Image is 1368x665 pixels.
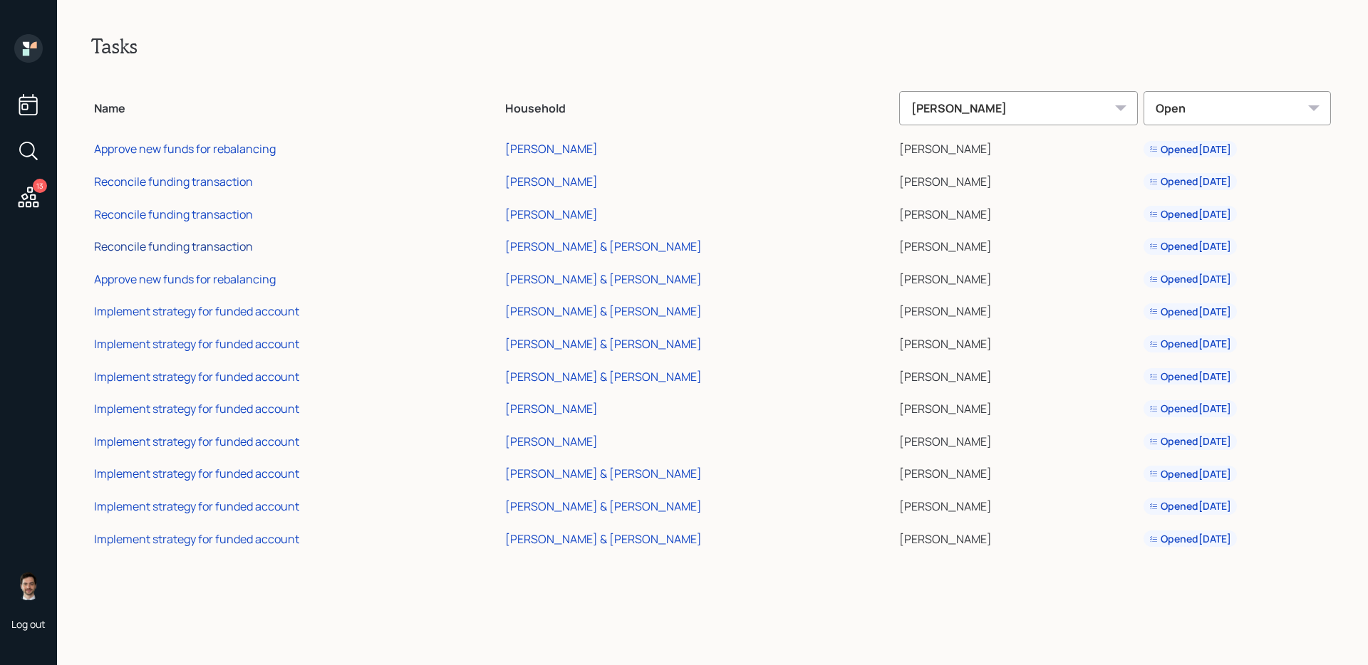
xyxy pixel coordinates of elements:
td: [PERSON_NAME] [896,325,1141,358]
div: [PERSON_NAME] [505,206,598,222]
div: Reconcile funding transaction [94,174,253,189]
div: Opened [DATE] [1149,272,1231,286]
div: Approve new funds for rebalancing [94,271,276,287]
div: Open [1144,91,1331,125]
div: Implement strategy for funded account [94,434,299,449]
div: Implement strategy for funded account [94,531,299,547]
div: Opened [DATE] [1149,499,1231,513]
div: [PERSON_NAME] & [PERSON_NAME] [505,369,702,384]
div: Implement strategy for funded account [94,466,299,481]
div: [PERSON_NAME] & [PERSON_NAME] [505,466,702,481]
div: Approve new funds for rebalancing [94,141,276,157]
div: Opened [DATE] [1149,337,1231,351]
th: Name [91,81,502,131]
td: [PERSON_NAME] [896,520,1141,553]
img: jonah-coleman-headshot.png [14,572,43,600]
div: [PERSON_NAME] [505,141,598,157]
div: [PERSON_NAME] & [PERSON_NAME] [505,271,702,287]
div: Implement strategy for funded account [94,369,299,384]
th: Household [502,81,896,131]
div: Implement strategy for funded account [94,498,299,514]
div: [PERSON_NAME] [505,401,598,417]
td: [PERSON_NAME] [896,163,1141,196]
td: [PERSON_NAME] [896,390,1141,423]
td: [PERSON_NAME] [896,196,1141,229]
h2: Tasks [91,34,1334,58]
td: [PERSON_NAME] [896,293,1141,326]
div: [PERSON_NAME] [505,434,598,449]
div: [PERSON_NAME] & [PERSON_NAME] [505,239,702,254]
div: Implement strategy for funded account [94,336,299,352]
div: Opened [DATE] [1149,142,1231,157]
div: Opened [DATE] [1149,467,1231,481]
div: Opened [DATE] [1149,402,1231,416]
div: Opened [DATE] [1149,174,1231,189]
div: Opened [DATE] [1149,305,1231,319]
div: Opened [DATE] [1149,532,1231,546]
div: Opened [DATE] [1149,207,1231,221]
td: [PERSON_NAME] [896,131,1141,164]
td: [PERSON_NAME] [896,456,1141,488]
div: Implement strategy for funded account [94,303,299,319]
div: 13 [33,179,47,193]
div: Implement strategy for funded account [94,401,299,417]
td: [PERSON_NAME] [896,358,1141,391]
div: [PERSON_NAME] & [PERSON_NAME] [505,303,702,319]
div: [PERSON_NAME] & [PERSON_NAME] [505,531,702,547]
div: Reconcile funding transaction [94,206,253,222]
div: [PERSON_NAME] & [PERSON_NAME] [505,498,702,514]
div: [PERSON_NAME] & [PERSON_NAME] [505,336,702,352]
div: [PERSON_NAME] [899,91,1138,125]
td: [PERSON_NAME] [896,488,1141,520]
td: [PERSON_NAME] [896,261,1141,293]
td: [PERSON_NAME] [896,423,1141,456]
td: [PERSON_NAME] [896,228,1141,261]
div: Opened [DATE] [1149,370,1231,384]
div: Opened [DATE] [1149,239,1231,253]
div: Reconcile funding transaction [94,239,253,254]
div: Log out [11,617,46,631]
div: Opened [DATE] [1149,434,1231,449]
div: [PERSON_NAME] [505,174,598,189]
